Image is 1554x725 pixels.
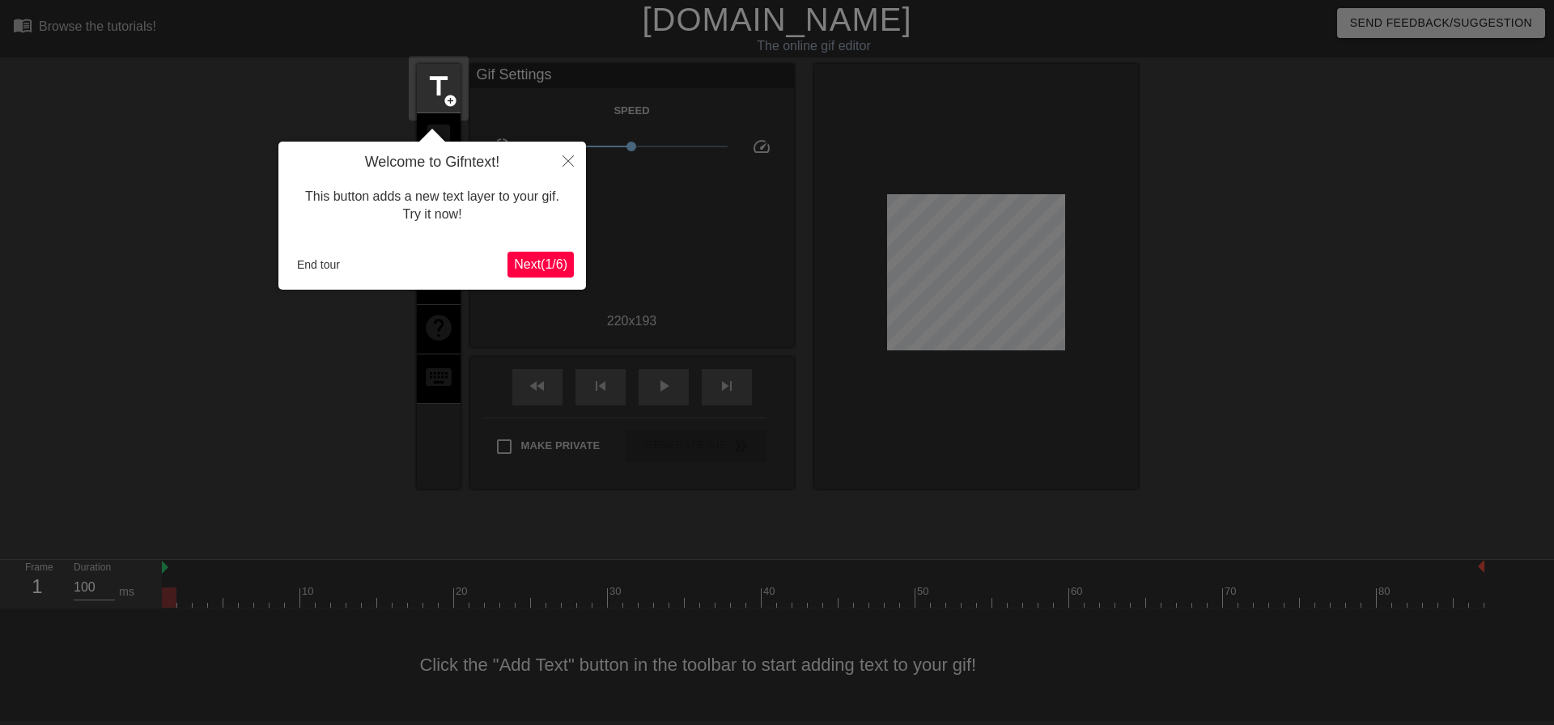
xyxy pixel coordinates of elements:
button: Next [507,252,574,278]
h4: Welcome to Gifntext! [291,154,574,172]
span: Next ( 1 / 6 ) [514,257,567,271]
button: Close [550,142,586,179]
button: End tour [291,252,346,277]
div: This button adds a new text layer to your gif. Try it now! [291,172,574,240]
